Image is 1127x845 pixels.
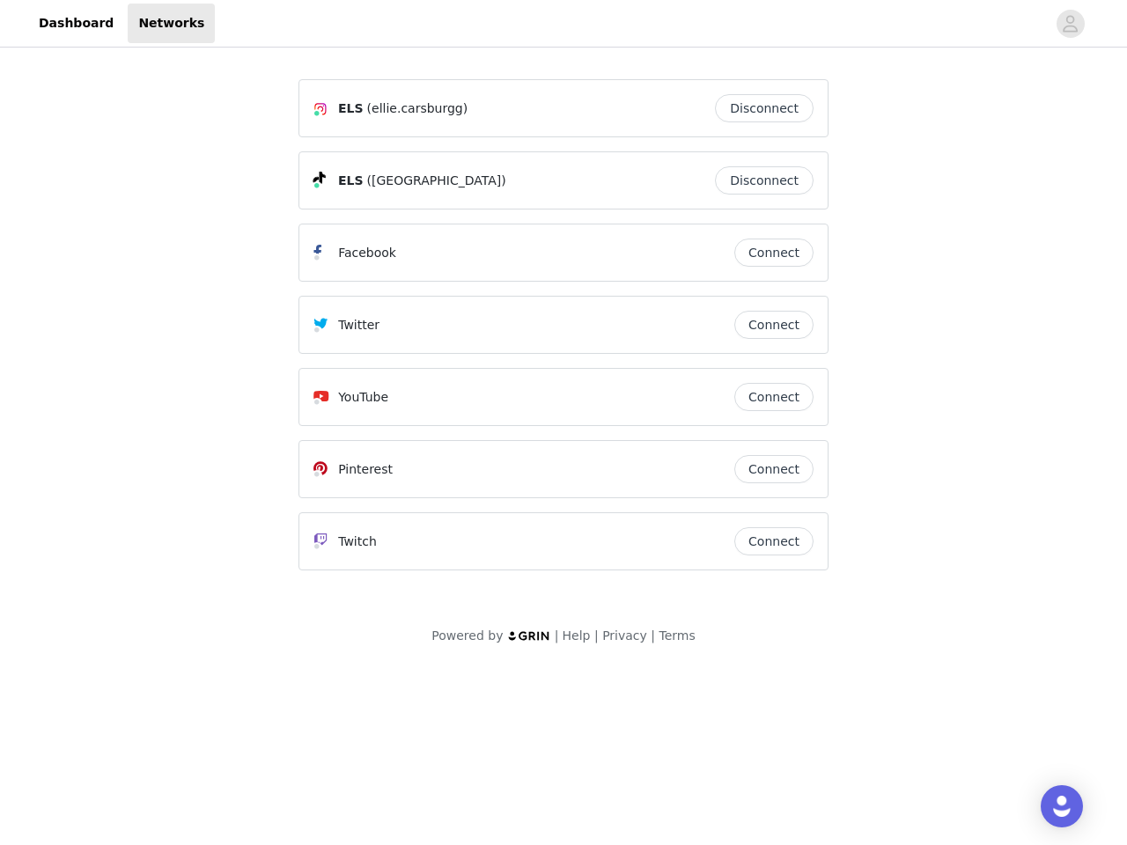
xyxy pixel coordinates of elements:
[507,630,551,642] img: logo
[602,628,647,643] a: Privacy
[431,628,503,643] span: Powered by
[1041,785,1083,827] div: Open Intercom Messenger
[338,460,393,479] p: Pinterest
[313,102,328,116] img: Instagram Icon
[338,388,388,407] p: YouTube
[128,4,215,43] a: Networks
[338,316,379,334] p: Twitter
[555,628,559,643] span: |
[734,383,814,411] button: Connect
[338,99,364,118] span: ELS
[651,628,655,643] span: |
[28,4,124,43] a: Dashboard
[594,628,599,643] span: |
[734,527,814,555] button: Connect
[734,311,814,339] button: Connect
[338,244,396,262] p: Facebook
[1062,10,1079,38] div: avatar
[659,628,695,643] a: Terms
[715,94,814,122] button: Disconnect
[338,172,364,190] span: ELS
[563,628,591,643] a: Help
[338,533,377,551] p: Twitch
[734,455,814,483] button: Connect
[367,172,506,190] span: ([GEOGRAPHIC_DATA])
[734,239,814,267] button: Connect
[715,166,814,195] button: Disconnect
[367,99,468,118] span: (ellie.carsburgg)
